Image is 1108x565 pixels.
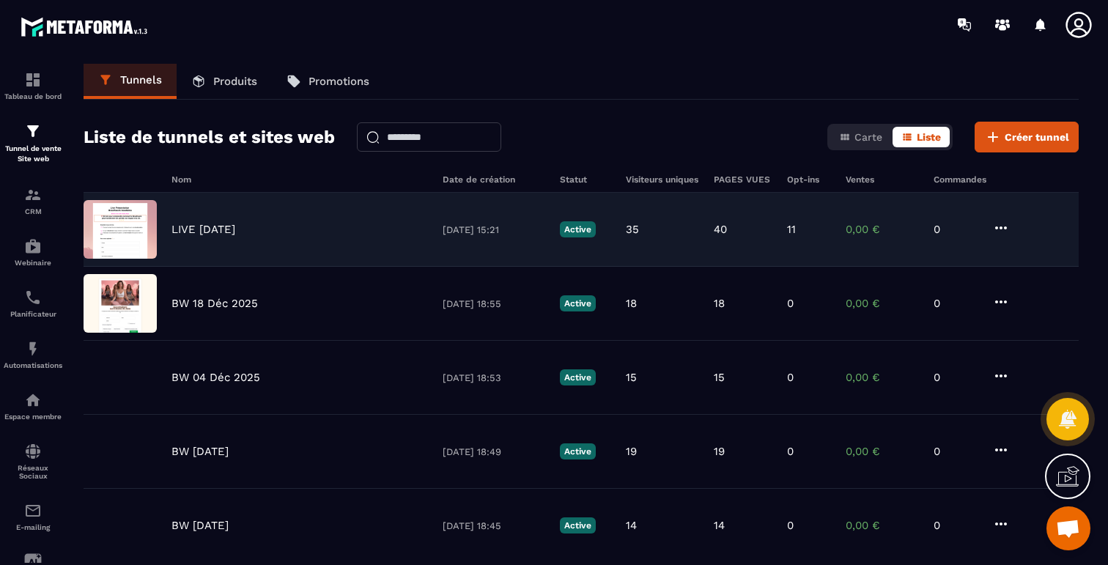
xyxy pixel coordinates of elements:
a: formationformationTunnel de vente Site web [4,111,62,175]
p: 0,00 € [846,445,919,458]
p: [DATE] 18:45 [443,520,545,531]
h2: Liste de tunnels et sites web [84,122,335,152]
p: Produits [213,75,257,88]
div: Ouvrir le chat [1046,506,1090,550]
h6: Commandes [934,174,986,185]
button: Créer tunnel [975,122,1079,152]
p: BW [DATE] [171,445,229,458]
p: [DATE] 15:21 [443,224,545,235]
p: [DATE] 18:49 [443,446,545,457]
a: automationsautomationsEspace membre [4,380,62,432]
a: automationsautomationsAutomatisations [4,329,62,380]
p: Espace membre [4,413,62,421]
p: [DATE] 18:55 [443,298,545,309]
a: social-networksocial-networkRéseaux Sociaux [4,432,62,491]
p: 0 [934,297,978,310]
a: Promotions [272,64,384,99]
p: 19 [714,445,725,458]
h6: Statut [560,174,611,185]
p: Automatisations [4,361,62,369]
p: Webinaire [4,259,62,267]
p: 18 [626,297,637,310]
h6: Opt-ins [787,174,831,185]
p: Promotions [309,75,369,88]
p: 0,00 € [846,223,919,236]
button: Liste [893,127,950,147]
img: image [84,348,157,407]
span: Liste [917,131,941,143]
p: Active [560,443,596,459]
h6: Nom [171,174,428,185]
p: 0,00 € [846,519,919,532]
img: logo [21,13,152,40]
p: 15 [714,371,725,384]
img: formation [24,186,42,204]
p: Active [560,295,596,311]
p: Tableau de bord [4,92,62,100]
a: Tunnels [84,64,177,99]
button: Carte [830,127,891,147]
p: 0,00 € [846,371,919,384]
p: Active [560,517,596,533]
p: BW 18 Déc 2025 [171,297,258,310]
p: 0 [787,519,794,532]
img: image [84,200,157,259]
p: LIVE [DATE] [171,223,235,236]
p: 0 [787,445,794,458]
img: formation [24,122,42,140]
img: automations [24,340,42,358]
img: image [84,496,157,555]
p: 0 [787,297,794,310]
a: formationformationTableau de bord [4,60,62,111]
p: Planificateur [4,310,62,318]
p: 0 [934,371,978,384]
p: 19 [626,445,637,458]
p: Tunnel de vente Site web [4,144,62,164]
p: BW [DATE] [171,519,229,532]
a: schedulerschedulerPlanificateur [4,278,62,329]
img: scheduler [24,289,42,306]
img: automations [24,391,42,409]
p: Tunnels [120,73,162,86]
img: formation [24,71,42,89]
p: BW 04 Déc 2025 [171,371,260,384]
p: 0 [934,445,978,458]
h6: Ventes [846,174,919,185]
p: 35 [626,223,639,236]
p: 0,00 € [846,297,919,310]
p: CRM [4,207,62,215]
p: E-mailing [4,523,62,531]
img: image [84,422,157,481]
p: 0 [787,371,794,384]
span: Créer tunnel [1005,130,1069,144]
p: Active [560,221,596,237]
a: Produits [177,64,272,99]
p: Réseaux Sociaux [4,464,62,480]
h6: Date de création [443,174,545,185]
p: 11 [787,223,796,236]
p: 15 [626,371,637,384]
p: 18 [714,297,725,310]
p: 0 [934,519,978,532]
a: emailemailE-mailing [4,491,62,542]
p: [DATE] 18:53 [443,372,545,383]
span: Carte [854,131,882,143]
a: automationsautomationsWebinaire [4,226,62,278]
p: 40 [714,223,727,236]
p: 14 [714,519,725,532]
img: email [24,502,42,520]
p: 14 [626,519,637,532]
img: automations [24,237,42,255]
p: Active [560,369,596,385]
img: image [84,274,157,333]
p: 0 [934,223,978,236]
img: social-network [24,443,42,460]
h6: Visiteurs uniques [626,174,699,185]
h6: PAGES VUES [714,174,772,185]
a: formationformationCRM [4,175,62,226]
